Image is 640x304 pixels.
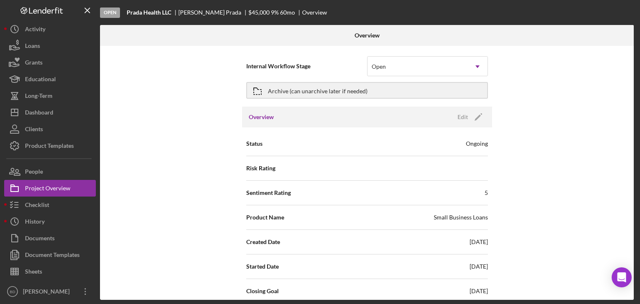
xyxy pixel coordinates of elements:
[100,7,120,18] div: Open
[4,283,96,300] button: BD[PERSON_NAME]
[25,247,80,265] div: Document Templates
[4,121,96,137] button: Clients
[470,238,488,246] div: [DATE]
[4,71,96,87] button: Educational
[10,289,15,294] text: BD
[280,9,295,16] div: 60 mo
[4,137,96,154] button: Product Templates
[4,180,96,197] button: Project Overview
[457,111,468,123] div: Edit
[302,9,327,16] div: Overview
[25,87,52,106] div: Long-Term
[470,287,488,295] div: [DATE]
[271,9,279,16] div: 9 %
[4,37,96,54] button: Loans
[25,263,42,282] div: Sheets
[25,104,53,123] div: Dashboard
[355,32,380,39] b: Overview
[21,283,75,302] div: [PERSON_NAME]
[25,71,56,90] div: Educational
[246,287,279,295] span: Closing Goal
[25,121,43,140] div: Clients
[25,230,55,249] div: Documents
[4,197,96,213] button: Checklist
[127,9,171,16] b: Prada Health LLC
[4,54,96,71] button: Grants
[268,83,367,98] div: Archive (can unarchive later if needed)
[452,111,485,123] button: Edit
[4,163,96,180] button: People
[246,82,488,99] button: Archive (can unarchive later if needed)
[4,213,96,230] button: History
[434,213,488,222] div: Small Business Loans
[246,140,262,148] span: Status
[4,247,96,263] button: Document Templates
[470,262,488,271] div: [DATE]
[246,213,284,222] span: Product Name
[178,9,248,16] div: [PERSON_NAME] Prada
[466,140,488,148] div: Ongoing
[25,163,43,182] div: People
[246,189,291,197] span: Sentiment Rating
[25,54,42,73] div: Grants
[248,9,270,16] div: $45,000
[246,262,279,271] span: Started Date
[25,137,74,156] div: Product Templates
[4,21,96,37] button: Activity
[4,104,96,121] button: Dashboard
[25,213,45,232] div: History
[4,230,96,247] button: Documents
[25,21,45,40] div: Activity
[249,113,274,121] h3: Overview
[612,267,632,287] div: Open Intercom Messenger
[25,37,40,56] div: Loans
[372,63,386,70] div: Open
[4,87,96,104] button: Long-Term
[485,189,488,197] div: 5
[246,238,280,246] span: Created Date
[25,197,49,215] div: Checklist
[246,164,275,172] span: Risk Rating
[246,62,367,70] span: Internal Workflow Stage
[25,180,70,199] div: Project Overview
[4,263,96,280] button: Sheets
